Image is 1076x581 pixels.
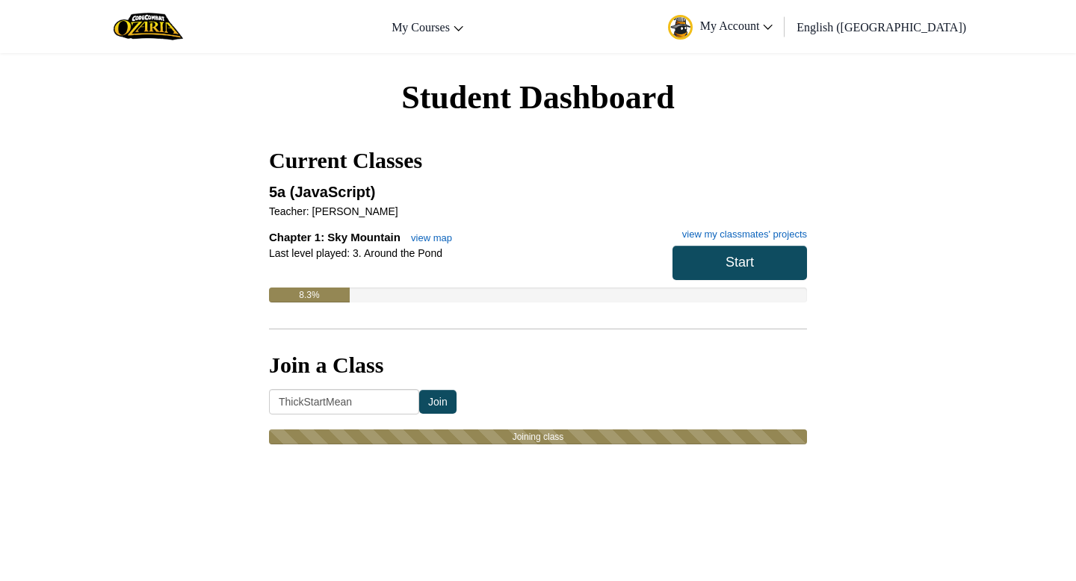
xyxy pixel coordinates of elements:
[726,255,754,270] span: Start
[347,247,350,259] span: :
[269,247,347,259] span: Last level played
[661,3,781,50] a: My Account
[269,143,807,177] h3: Current Classes
[362,247,442,259] span: Around the Pond
[114,11,183,42] img: Home
[269,205,306,217] span: Teacher
[269,429,807,444] div: Joining class
[114,11,183,42] a: Ozaria by CodeCombat logo
[403,232,452,243] a: view map
[269,348,807,382] h3: Join a Class
[797,21,966,34] span: English ([GEOGRAPHIC_DATA])
[789,7,974,47] a: English ([GEOGRAPHIC_DATA])
[675,229,807,239] a: view my classmates' projects
[309,205,398,217] span: [PERSON_NAME]
[269,231,403,243] span: Chapter 1: Sky Mountain
[269,288,350,302] div: 8.3%
[269,389,419,414] input: <Enter Class Code>
[392,21,450,34] span: My Courses
[269,184,290,200] span: 5a
[419,390,457,414] input: Join
[700,19,773,32] span: My Account
[672,246,807,280] button: Start
[290,184,376,200] span: (JavaScript)
[306,205,309,217] span: :
[350,247,362,259] span: 3.
[384,7,471,47] a: My Courses
[269,75,807,121] h1: Student Dashboard
[668,15,693,40] img: avatar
